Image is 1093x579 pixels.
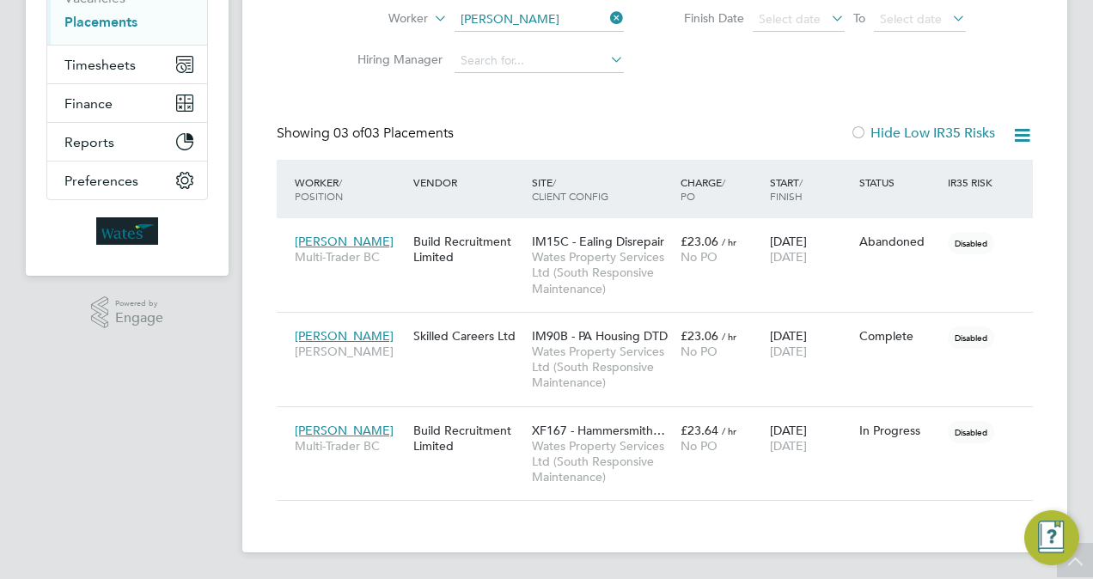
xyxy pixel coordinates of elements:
span: £23.06 [681,328,718,344]
span: Finance [64,95,113,112]
span: / Position [295,175,343,203]
span: IM90B - PA Housing DTD [532,328,668,344]
span: / PO [681,175,725,203]
span: [DATE] [770,438,807,454]
a: [PERSON_NAME]Multi-Trader BCBuild Recruitment LimitedIM15C - Ealing DisrepairWates Property Servi... [290,224,1033,239]
div: Vendor [409,167,528,198]
label: Hiring Manager [344,52,443,67]
img: wates-logo-retina.png [96,217,158,245]
span: 03 of [333,125,364,142]
label: Finish Date [667,10,744,26]
button: Finance [47,84,207,122]
span: Powered by [115,296,163,311]
span: Preferences [64,173,138,189]
span: Timesheets [64,57,136,73]
div: In Progress [859,423,940,438]
button: Engage Resource Center [1024,510,1079,565]
span: £23.64 [681,423,718,438]
button: Preferences [47,162,207,199]
input: Search for... [455,8,624,32]
span: Disabled [948,326,994,349]
span: / Finish [770,175,803,203]
span: Select date [759,11,821,27]
div: Start [766,167,855,211]
span: To [848,7,870,29]
div: Site [528,167,676,211]
div: Showing [277,125,457,143]
span: Disabled [948,421,994,443]
a: [PERSON_NAME][PERSON_NAME]Skilled Careers LtdIM90B - PA Housing DTDWates Property Services Ltd (S... [290,319,1033,333]
span: Multi-Trader BC [295,249,405,265]
span: Engage [115,311,163,326]
span: / Client Config [532,175,608,203]
label: Worker [329,10,428,27]
span: [PERSON_NAME] [295,423,394,438]
div: Status [855,167,944,198]
span: [PERSON_NAME] [295,234,394,249]
span: [DATE] [770,249,807,265]
span: [DATE] [770,344,807,359]
div: [DATE] [766,414,855,462]
div: Build Recruitment Limited [409,225,528,273]
span: £23.06 [681,234,718,249]
span: 03 Placements [333,125,454,142]
div: Build Recruitment Limited [409,414,528,462]
span: / hr [722,330,736,343]
span: Reports [64,134,114,150]
div: Charge [676,167,766,211]
button: Reports [47,123,207,161]
span: Wates Property Services Ltd (South Responsive Maintenance) [532,344,672,391]
span: No PO [681,344,717,359]
input: Search for... [455,49,624,73]
div: Abandoned [859,234,940,249]
button: Timesheets [47,46,207,83]
span: IM15C - Ealing Disrepair [532,234,664,249]
span: No PO [681,249,717,265]
span: Wates Property Services Ltd (South Responsive Maintenance) [532,438,672,485]
span: No PO [681,438,717,454]
a: [PERSON_NAME]Multi-Trader BCBuild Recruitment LimitedXF167 - Hammersmith…Wates Property Services ... [290,413,1033,428]
span: [PERSON_NAME] [295,328,394,344]
span: / hr [722,235,736,248]
span: XF167 - Hammersmith… [532,423,665,438]
div: IR35 Risk [943,167,1003,198]
label: Hide Low IR35 Risks [850,125,995,142]
div: Skilled Careers Ltd [409,320,528,352]
div: Worker [290,167,409,211]
span: Select date [880,11,942,27]
span: Multi-Trader BC [295,438,405,454]
span: [PERSON_NAME] [295,344,405,359]
a: Placements [64,14,137,30]
span: / hr [722,424,736,437]
a: Go to home page [46,217,208,245]
div: [DATE] [766,320,855,368]
div: Complete [859,328,940,344]
a: Powered byEngage [91,296,164,329]
span: Wates Property Services Ltd (South Responsive Maintenance) [532,249,672,296]
span: Disabled [948,232,994,254]
div: [DATE] [766,225,855,273]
